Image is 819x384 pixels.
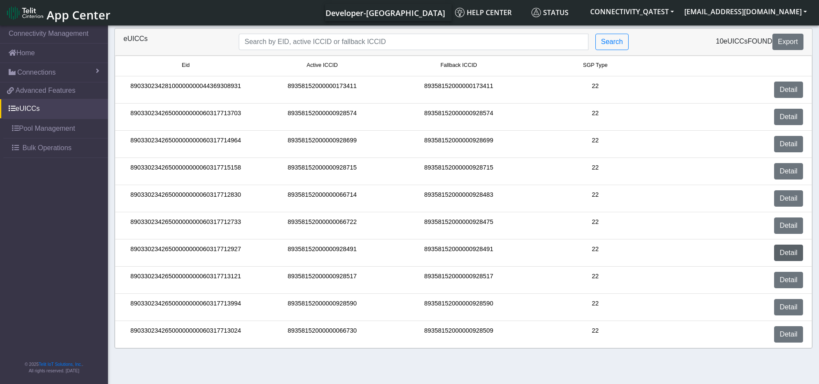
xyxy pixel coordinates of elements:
span: found [748,38,772,45]
a: Telit IoT Solutions, Inc. [39,362,82,367]
div: 89358152000000928483 [390,190,527,207]
div: 89033023426500000000060317713121 [117,272,254,288]
a: Detail [774,136,803,152]
div: 89358152000000066714 [254,190,390,207]
div: 89033023426500000000060317713994 [117,299,254,315]
div: 89033023426500000000060317712830 [117,190,254,207]
div: 22 [527,245,664,261]
span: SGP Type [583,61,607,69]
a: Bulk Operations [3,138,108,157]
span: 10 [716,38,724,45]
button: CONNECTIVITY_QATEST [585,4,679,19]
div: eUICCs [117,34,232,50]
img: status.svg [531,8,541,17]
div: 89358152000000928491 [390,245,527,261]
div: 89033023428100000000044369308931 [117,82,254,98]
div: 22 [527,82,664,98]
div: 22 [527,217,664,234]
a: App Center [7,3,109,22]
div: 22 [527,190,664,207]
div: 89358152000000928715 [390,163,527,179]
span: Export [778,38,798,45]
span: Fallback ICCID [440,61,477,69]
a: Detail [774,299,803,315]
div: 89358152000000173411 [390,82,527,98]
span: Active ICCID [307,61,338,69]
div: 89358152000000928491 [254,245,390,261]
div: 89358152000000173411 [254,82,390,98]
img: knowledge.svg [455,8,465,17]
div: 89033023426500000000060317712927 [117,245,254,261]
a: Detail [774,163,803,179]
a: Status [528,4,585,21]
div: 89358152000000928715 [254,163,390,179]
div: 89358152000000928590 [390,299,527,315]
div: 89358152000000928590 [254,299,390,315]
div: 89358152000000066730 [254,326,390,343]
div: 89033023426500000000060317713024 [117,326,254,343]
div: 89358152000000066722 [254,217,390,234]
div: 89358152000000928509 [390,326,527,343]
a: Help center [452,4,528,21]
button: Search [595,34,629,50]
div: 22 [527,136,664,152]
span: Advanced Features [16,85,76,96]
div: 22 [527,109,664,125]
div: 89358152000000928517 [390,272,527,288]
button: Export [772,34,803,50]
div: 22 [527,299,664,315]
span: Developer-[GEOGRAPHIC_DATA] [326,8,445,18]
span: eUICCs [724,38,748,45]
div: 89358152000000928574 [390,109,527,125]
a: Detail [774,245,803,261]
span: Status [531,8,569,17]
span: Connections [17,67,56,78]
div: 89033023426500000000060317715158 [117,163,254,179]
a: Detail [774,217,803,234]
button: [EMAIL_ADDRESS][DOMAIN_NAME] [679,4,812,19]
span: Help center [455,8,512,17]
a: Pool Management [3,119,108,138]
div: 89358152000000928574 [254,109,390,125]
div: 89033023426500000000060317714964 [117,136,254,152]
a: Your current platform instance [325,4,445,21]
div: 22 [527,163,664,179]
a: Detail [774,109,803,125]
img: logo-telit-cinterion-gw-new.png [7,6,43,20]
span: Bulk Operations [22,143,72,153]
div: 89358152000000928699 [390,136,527,152]
a: Detail [774,326,803,343]
a: Detail [774,82,803,98]
div: 22 [527,272,664,288]
div: 89358152000000928475 [390,217,527,234]
span: Eid [182,61,190,69]
div: 89358152000000928517 [254,272,390,288]
div: 22 [527,326,664,343]
a: Detail [774,190,803,207]
div: 89033023426500000000060317713703 [117,109,254,125]
input: Search... [239,34,588,50]
div: 89358152000000928699 [254,136,390,152]
a: Detail [774,272,803,288]
span: App Center [47,7,111,23]
div: 89033023426500000000060317712733 [117,217,254,234]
